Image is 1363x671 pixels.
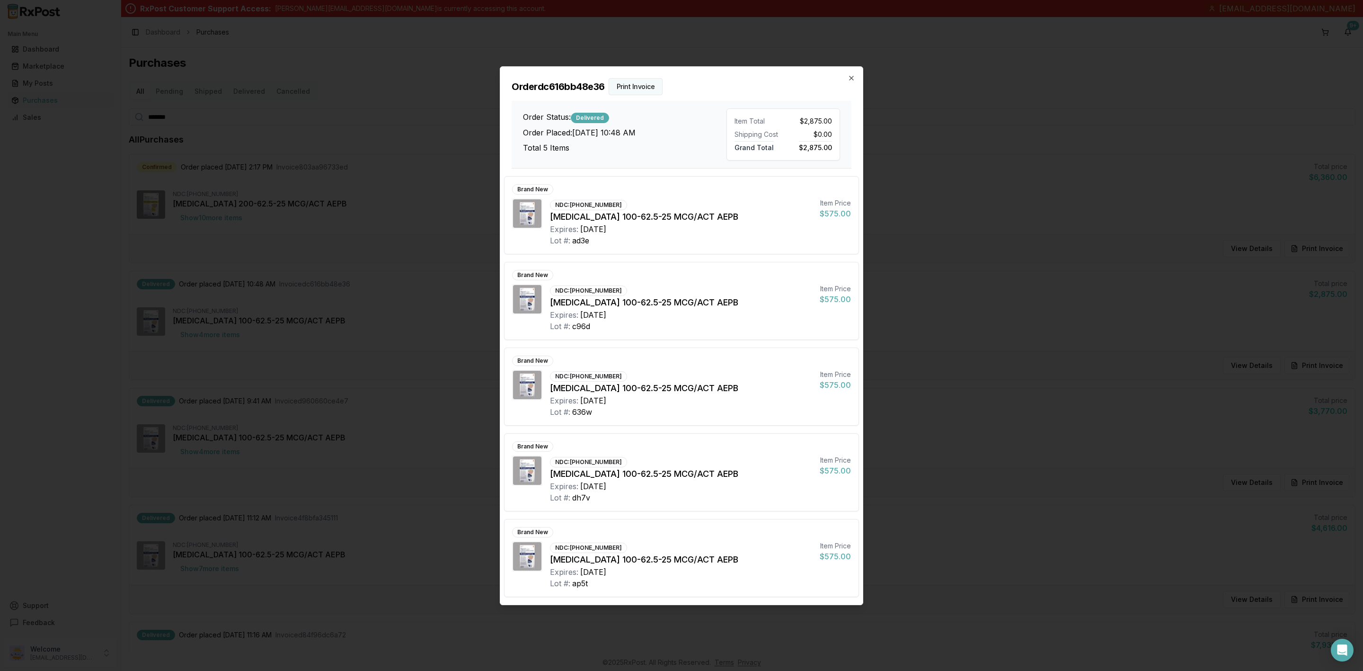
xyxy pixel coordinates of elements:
[820,541,851,551] div: Item Price
[572,578,588,589] div: ap5t
[550,210,812,224] div: [MEDICAL_DATA] 100-62.5-25 MCG/ACT AEPB
[820,208,851,219] div: $575.00
[580,481,606,492] div: [DATE]
[513,371,541,399] img: Trelegy Ellipta 100-62.5-25 MCG/ACT AEPB
[571,113,609,123] div: Delivered
[523,111,726,123] h3: Order Status:
[580,309,606,321] div: [DATE]
[512,527,553,537] div: Brand New
[550,309,578,321] div: Expires:
[820,294,851,305] div: $575.00
[820,198,851,208] div: Item Price
[550,481,578,492] div: Expires:
[550,224,578,235] div: Expires:
[580,395,606,406] div: [DATE]
[550,296,812,309] div: [MEDICAL_DATA] 100-62.5-25 MCG/ACT AEPB
[513,285,541,313] img: Trelegy Ellipta 100-62.5-25 MCG/ACT AEPB
[787,130,832,139] div: $0.00
[799,141,832,152] span: $2,875.00
[572,492,590,503] div: dh7v
[512,78,851,95] h2: Order dc616bb48e36
[820,551,851,562] div: $575.00
[512,441,553,452] div: Brand New
[513,199,541,228] img: Trelegy Ellipta 100-62.5-25 MCG/ACT AEPB
[550,467,812,481] div: [MEDICAL_DATA] 100-62.5-25 MCG/ACT AEPB
[572,406,592,418] div: 636w
[550,543,627,553] div: NDC: [PHONE_NUMBER]
[735,141,774,152] span: Grand Total
[550,321,570,332] div: Lot #:
[820,465,851,476] div: $575.00
[550,235,570,246] div: Lot #:
[820,284,851,294] div: Item Price
[572,235,589,246] div: ad3e
[550,566,578,578] div: Expires:
[550,382,812,395] div: [MEDICAL_DATA] 100-62.5-25 MCG/ACT AEPB
[550,371,627,382] div: NDC: [PHONE_NUMBER]
[800,116,832,126] span: $2,875.00
[609,78,663,95] button: Print Invoice
[512,356,553,366] div: Brand New
[820,370,851,379] div: Item Price
[523,142,726,153] h3: Total 5 Items
[820,379,851,391] div: $575.00
[550,200,627,210] div: NDC: [PHONE_NUMBER]
[735,116,779,126] div: Item Total
[580,224,606,235] div: [DATE]
[512,184,553,195] div: Brand New
[550,457,627,467] div: NDC: [PHONE_NUMBER]
[580,566,606,578] div: [DATE]
[550,492,570,503] div: Lot #:
[550,286,627,296] div: NDC: [PHONE_NUMBER]
[550,578,570,589] div: Lot #:
[550,395,578,406] div: Expires:
[523,127,726,138] h3: Order Placed: [DATE] 10:48 AM
[512,270,553,280] div: Brand New
[735,130,779,139] div: Shipping Cost
[572,321,590,332] div: c96d
[550,406,570,418] div: Lot #:
[513,456,541,485] img: Trelegy Ellipta 100-62.5-25 MCG/ACT AEPB
[820,456,851,465] div: Item Price
[513,542,541,571] img: Trelegy Ellipta 100-62.5-25 MCG/ACT AEPB
[550,553,812,566] div: [MEDICAL_DATA] 100-62.5-25 MCG/ACT AEPB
